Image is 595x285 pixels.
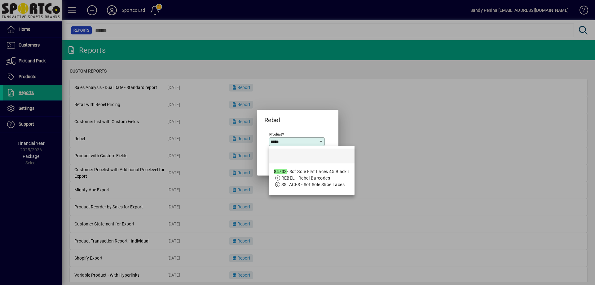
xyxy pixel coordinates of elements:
div: - Sof Sole Flat Laces 45 Black r [274,168,350,175]
span: REBEL - Rebel Barcodes [281,176,330,180]
span: SSLACES - Sof Sole Shoe Laces [281,182,345,187]
mat-label: Product [269,132,282,136]
mat-option: 84733 - Sof Sole Flat Laces 45 Black r [269,163,355,193]
em: 84733 [274,169,287,174]
h2: Rebel [257,110,288,125]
